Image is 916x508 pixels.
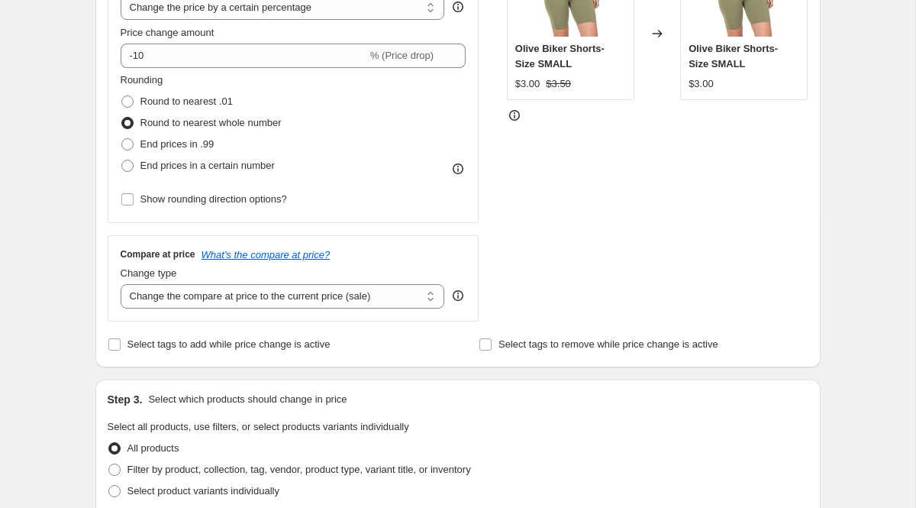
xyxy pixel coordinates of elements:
[121,248,195,260] h3: Compare at price
[498,338,718,350] span: Select tags to remove while price change is active
[127,338,331,350] span: Select tags to add while price change is active
[121,74,163,86] span: Rounding
[202,249,331,260] button: What's the compare at price?
[140,193,287,205] span: Show rounding direction options?
[546,76,571,92] strike: $3.50
[121,27,214,38] span: Price change amount
[140,160,275,171] span: End prices in a certain number
[140,95,233,107] span: Round to nearest .01
[515,76,540,92] div: $3.00
[108,392,143,407] h2: Step 3.
[515,43,605,70] span: Olive Biker Shorts- Size SMALL
[127,442,179,454] span: All products
[121,44,367,68] input: -15
[127,464,471,475] span: Filter by product, collection, tag, vendor, product type, variant title, or inventory
[689,43,778,70] span: Olive Biker Shorts- Size SMALL
[127,485,279,497] span: Select product variants individually
[140,138,214,150] span: End prices in .99
[689,76,714,92] div: $3.00
[370,50,434,61] span: % (Price drop)
[140,117,282,128] span: Round to nearest whole number
[148,392,347,407] p: Select which products should change in price
[121,267,177,279] span: Change type
[450,288,466,303] div: help
[108,421,409,432] span: Select all products, use filters, or select products variants individually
